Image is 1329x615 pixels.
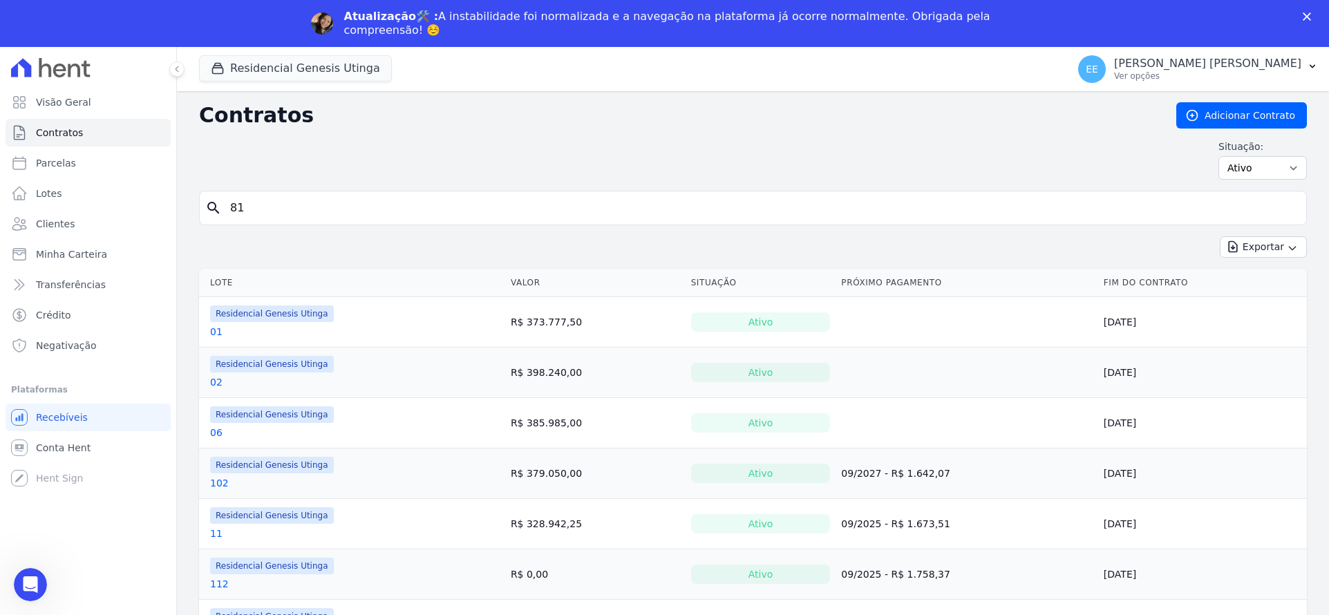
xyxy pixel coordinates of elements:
a: Lotes [6,180,171,207]
span: Crédito [36,308,71,322]
a: 11 [210,527,223,540]
td: R$ 379.050,00 [505,448,686,499]
div: Ativo [691,363,831,382]
a: 02 [210,375,223,389]
td: R$ 373.777,50 [505,297,686,348]
a: Clientes [6,210,171,238]
div: Ativo [691,514,831,533]
div: Plataformas [11,381,165,398]
a: Adicionar Contrato [1176,102,1307,129]
i: search [205,200,222,216]
span: Minha Carteira [36,247,107,261]
a: 102 [210,476,229,490]
a: 09/2025 - R$ 1.758,37 [841,569,950,580]
span: Conta Hent [36,441,91,455]
td: R$ 328.942,25 [505,499,686,549]
span: Parcelas [36,156,76,170]
img: Profile image for Adriane [311,12,333,35]
td: R$ 385.985,00 [505,398,686,448]
p: [PERSON_NAME] [PERSON_NAME] [1114,57,1301,70]
span: Negativação [36,339,97,352]
td: [DATE] [1098,348,1307,398]
span: Residencial Genesis Utinga [210,305,334,322]
input: Buscar por nome do lote [222,194,1301,222]
th: Valor [505,269,686,297]
a: Recebíveis [6,404,171,431]
span: Residencial Genesis Utinga [210,406,334,423]
div: Fechar [1303,12,1317,21]
span: Contratos [36,126,83,140]
span: Clientes [36,217,75,231]
p: Ver opções [1114,70,1301,82]
span: Residencial Genesis Utinga [210,558,334,574]
span: Visão Geral [36,95,91,109]
div: Ativo [691,312,831,332]
div: Ativo [691,565,831,584]
a: Contratos [6,119,171,146]
th: Lote [199,269,505,297]
div: Ativo [691,464,831,483]
iframe: Intercom live chat [14,568,47,601]
b: Atualização🛠️ : [344,10,439,23]
th: Situação [686,269,836,297]
a: Parcelas [6,149,171,177]
td: [DATE] [1098,448,1307,499]
a: Conta Hent [6,434,171,462]
th: Fim do Contrato [1098,269,1307,297]
td: [DATE] [1098,398,1307,448]
a: 01 [210,325,223,339]
span: Recebíveis [36,410,88,424]
a: Negativação [6,332,171,359]
div: Ativo [691,413,831,433]
button: EE [PERSON_NAME] [PERSON_NAME] Ver opções [1067,50,1329,88]
td: R$ 398.240,00 [505,348,686,398]
a: 09/2027 - R$ 1.642,07 [841,468,950,479]
div: A instabilidade foi normalizada e a navegação na plataforma já ocorre normalmente. Obrigada pela ... [344,10,997,37]
a: Crédito [6,301,171,329]
a: Visão Geral [6,88,171,116]
a: Transferências [6,271,171,299]
h2: Contratos [199,103,1154,128]
span: Lotes [36,187,62,200]
td: [DATE] [1098,499,1307,549]
span: Transferências [36,278,106,292]
td: [DATE] [1098,549,1307,600]
a: 06 [210,426,223,439]
td: [DATE] [1098,297,1307,348]
th: Próximo Pagamento [836,269,1098,297]
td: R$ 0,00 [505,549,686,600]
span: EE [1086,64,1098,74]
span: Residencial Genesis Utinga [210,457,334,473]
a: Minha Carteira [6,240,171,268]
button: Exportar [1220,236,1307,258]
button: Residencial Genesis Utinga [199,55,392,82]
span: Residencial Genesis Utinga [210,356,334,372]
label: Situação: [1218,140,1307,153]
a: 112 [210,577,229,591]
a: 09/2025 - R$ 1.673,51 [841,518,950,529]
span: Residencial Genesis Utinga [210,507,334,524]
